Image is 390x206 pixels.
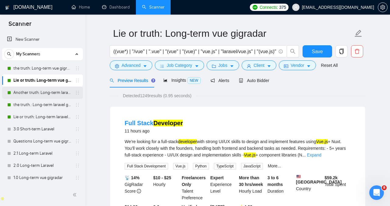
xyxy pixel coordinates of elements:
span: 8 [382,185,387,190]
img: 🇺🇸 [296,174,301,179]
span: Insights [163,78,200,83]
a: the truth: Long-term vue gigradar [13,62,71,74]
span: holder [75,115,80,119]
a: 3.0 Short-term Laravel [13,123,71,135]
span: Save [312,48,323,55]
span: caret-down [195,64,199,68]
div: GigRadar Score [123,174,152,201]
div: We’re looking for a full-stack with strong UI/UX skills to design and implement features using + ... [125,138,351,158]
span: setting [115,64,119,68]
button: userClientcaret-down [242,60,276,70]
b: 📡 14% [125,175,140,180]
img: Apollo [0,197,5,201]
span: Connects: [260,4,278,11]
span: caret-down [143,64,147,68]
div: Hourly [152,174,181,201]
a: Lie or truth: Long-term laravel gigradar [13,111,71,123]
a: More... [268,163,281,168]
b: [GEOGRAPHIC_DATA] [296,174,342,184]
div: Experience Level [209,174,238,201]
span: search [110,78,114,83]
b: $10 - $25 [153,175,171,180]
a: Questions Long-term vue gigradar [13,135,71,147]
span: Jobs [218,62,228,69]
span: search [287,49,299,54]
span: 375 [279,4,286,11]
input: Scanner name... [113,26,353,41]
span: Full Stack Development [125,163,168,170]
span: info-circle [137,189,141,193]
div: Hourly Load [238,174,266,201]
div: Tooltip anchor [151,78,156,83]
span: Auto Bidder [239,78,269,83]
span: caret-down [230,64,234,68]
button: folderJobscaret-down [207,60,239,70]
a: Full StackDeveloper [125,120,183,126]
span: Detected 1249 results (0.95 seconds) [119,92,196,99]
span: holder [75,139,80,144]
span: holder [75,151,80,156]
div: 11 hours ago [125,127,183,135]
span: copy [336,49,347,54]
button: search [287,45,299,57]
span: user [247,64,251,68]
b: $ 59.2k [324,175,338,180]
span: holder [75,127,80,132]
iframe: Intercom live chat [369,185,384,200]
span: NEW [187,77,201,84]
div: Talent Preference [181,174,209,201]
span: folder [212,64,216,68]
b: 3 to 6 months [268,175,283,187]
div: Country [295,174,324,201]
span: caret-down [307,64,311,68]
span: holder [75,102,80,107]
span: delete [351,49,363,54]
span: Job Category [167,62,192,69]
button: delete [351,45,363,57]
span: Scanner [4,19,36,32]
button: settingAdvancedcaret-down [110,60,152,70]
span: TypeScript [214,163,236,170]
span: Python [193,163,209,170]
mark: developer [178,139,197,144]
span: user [294,5,298,9]
span: area-chart [163,78,168,82]
span: JavaScript [241,163,263,170]
button: search [4,49,14,59]
span: Vendor [291,62,304,69]
a: homeHome [72,5,90,10]
b: Expert [210,175,224,180]
b: More than 30 hrs/week [239,175,263,187]
button: setting [378,2,388,12]
span: holder [75,78,80,83]
a: the truth.: Long-term laravel gigradar [13,99,71,111]
span: Preview Results [110,78,154,83]
a: Another truth: Long-term laravel gigradar [13,87,71,99]
span: edit [354,29,362,37]
span: holder [75,175,80,180]
a: setting [378,5,388,10]
a: Lie or truth: Long-term vue gigradar [13,74,71,87]
a: 1.0 Long-term vue gigradar [13,172,71,184]
button: barsJob Categorycaret-down [155,60,204,70]
button: Save [303,45,332,57]
a: dashboardDashboard [102,5,130,10]
span: Advanced [122,62,140,69]
span: search [5,52,14,56]
span: info-circle [279,50,283,53]
span: Client [253,62,264,69]
a: New Scanner [7,33,78,46]
span: robot [239,78,243,83]
mark: Developer [153,120,183,126]
span: holder [75,90,80,95]
div: Duration [266,174,295,201]
a: Expand [307,153,321,157]
mark: Vue.js [244,153,255,157]
mark: Vue.js [316,139,328,144]
a: 2.0 Long-term Laravel [13,160,71,172]
button: idcardVendorcaret-down [279,60,316,70]
a: searchScanner [142,5,165,10]
img: logo [5,3,9,12]
span: ... [302,153,306,157]
a: Reset All [321,62,338,69]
